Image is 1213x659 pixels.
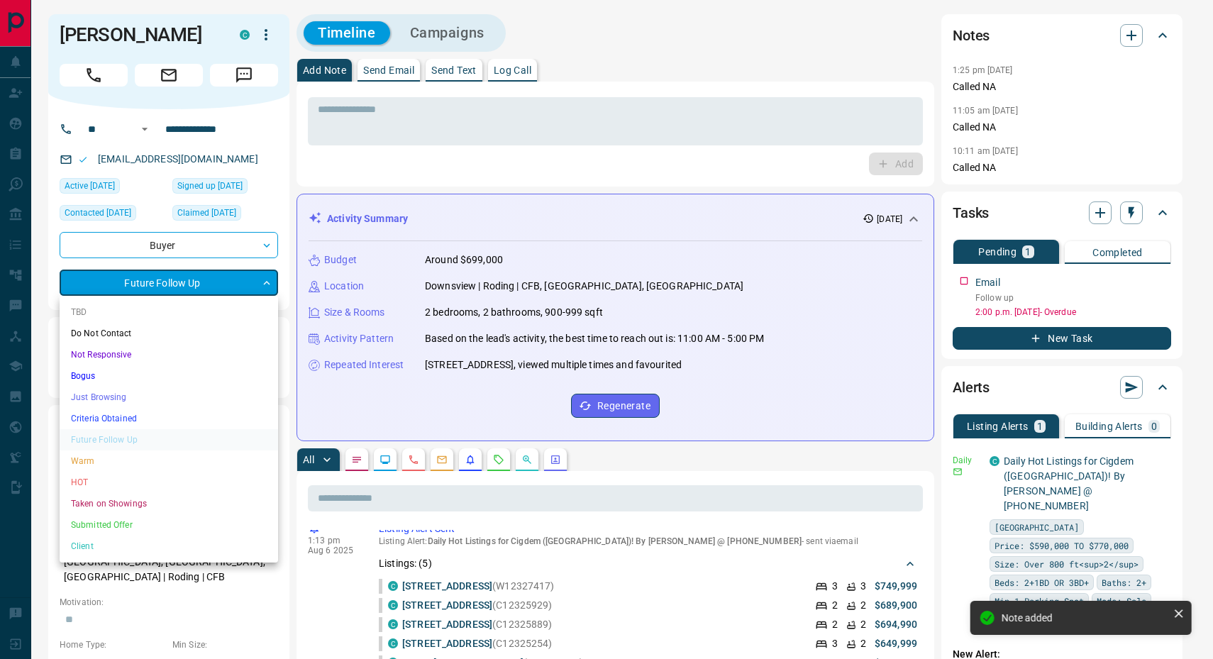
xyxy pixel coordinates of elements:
[60,301,278,323] li: TBD
[60,408,278,429] li: Criteria Obtained
[60,450,278,472] li: Warm
[60,387,278,408] li: Just Browsing
[60,536,278,557] li: Client
[60,323,278,344] li: Do Not Contact
[60,514,278,536] li: Submitted Offer
[60,344,278,365] li: Not Responsive
[60,365,278,387] li: Bogus
[60,493,278,514] li: Taken on Showings
[60,472,278,493] li: HOT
